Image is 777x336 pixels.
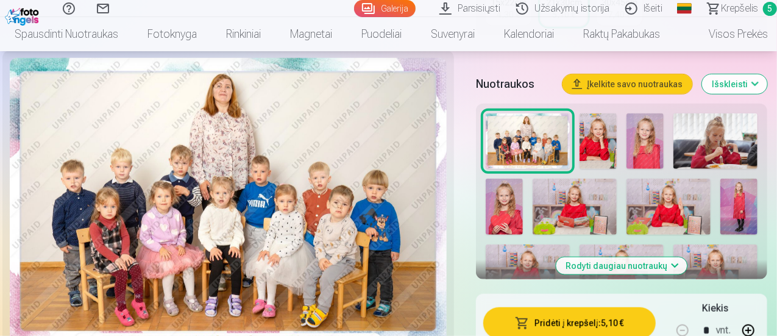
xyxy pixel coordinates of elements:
[5,5,42,26] img: /fa2
[489,17,569,51] a: Kalendoriai
[702,301,728,316] h5: Kiekis
[569,17,675,51] a: Raktų pakabukas
[133,17,211,51] a: Fotoknyga
[721,1,758,16] span: Krepšelis
[275,17,347,51] a: Magnetai
[476,76,553,93] h5: Nuotraukos
[347,17,416,51] a: Puodeliai
[556,257,687,274] button: Rodyti daugiau nuotraukų
[562,74,692,94] button: Įkelkite savo nuotraukas
[416,17,489,51] a: Suvenyrai
[211,17,275,51] a: Rinkiniai
[763,2,777,16] span: 5
[702,74,767,94] button: Išskleisti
